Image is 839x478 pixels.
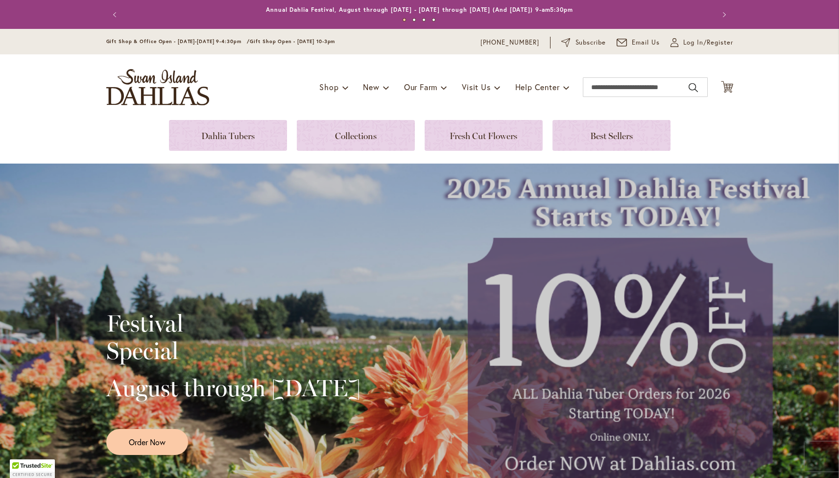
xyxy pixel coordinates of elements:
div: TrustedSite Certified [10,459,55,478]
a: Log In/Register [671,38,733,48]
span: Subscribe [575,38,606,48]
a: Order Now [106,429,188,455]
span: Gift Shop & Office Open - [DATE]-[DATE] 9-4:30pm / [106,38,250,45]
button: Next [714,5,733,24]
a: [PHONE_NUMBER] [480,38,540,48]
span: Email Us [632,38,660,48]
span: Log In/Register [683,38,733,48]
span: Visit Us [462,82,490,92]
button: 1 of 4 [403,18,406,22]
button: 2 of 4 [412,18,416,22]
span: Gift Shop Open - [DATE] 10-3pm [250,38,335,45]
h2: August through [DATE] [106,374,360,402]
span: Shop [319,82,338,92]
button: 4 of 4 [432,18,435,22]
a: Annual Dahlia Festival, August through [DATE] - [DATE] through [DATE] (And [DATE]) 9-am5:30pm [266,6,573,13]
a: Email Us [617,38,660,48]
h2: Festival Special [106,310,360,364]
button: Previous [106,5,126,24]
span: Our Farm [404,82,437,92]
a: Subscribe [561,38,606,48]
button: 3 of 4 [422,18,426,22]
span: Order Now [129,436,166,448]
a: store logo [106,69,209,105]
span: New [363,82,379,92]
span: Help Center [515,82,560,92]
